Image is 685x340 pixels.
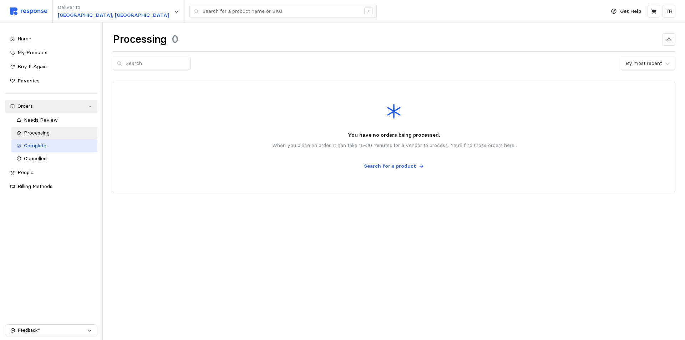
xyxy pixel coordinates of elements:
[11,152,98,165] a: Cancelled
[360,159,428,173] button: Search for a product
[17,35,31,42] span: Home
[364,162,416,170] p: Search for a product
[24,130,50,136] span: Processing
[11,114,98,127] a: Needs Review
[17,169,34,176] span: People
[58,4,169,11] p: Deliver to
[620,7,641,15] p: Get Help
[24,155,47,162] span: Cancelled
[5,60,97,73] a: Buy It Again
[364,7,373,16] div: /
[5,75,97,87] a: Favorites
[5,32,97,45] a: Home
[17,102,85,110] div: Orders
[5,166,97,179] a: People
[18,327,87,334] p: Feedback?
[663,5,675,17] button: TH
[5,46,97,59] a: My Products
[11,127,98,139] a: Processing
[24,142,46,149] span: Complete
[17,77,40,84] span: Favorites
[665,7,673,15] p: TH
[5,100,97,113] a: Orders
[11,139,98,152] a: Complete
[126,57,186,70] input: Search
[202,5,360,18] input: Search for a product name or SKU
[5,180,97,193] a: Billing Methods
[625,60,662,67] div: By most recent
[113,32,167,46] h1: Processing
[607,5,645,18] button: Get Help
[17,49,47,56] span: My Products
[172,32,178,46] h1: 0
[17,183,52,189] span: Billing Methods
[24,117,58,123] span: Needs Review
[5,325,97,336] button: Feedback?
[10,7,47,15] img: svg%3e
[17,63,47,70] span: Buy It Again
[58,11,169,19] p: [GEOGRAPHIC_DATA], [GEOGRAPHIC_DATA]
